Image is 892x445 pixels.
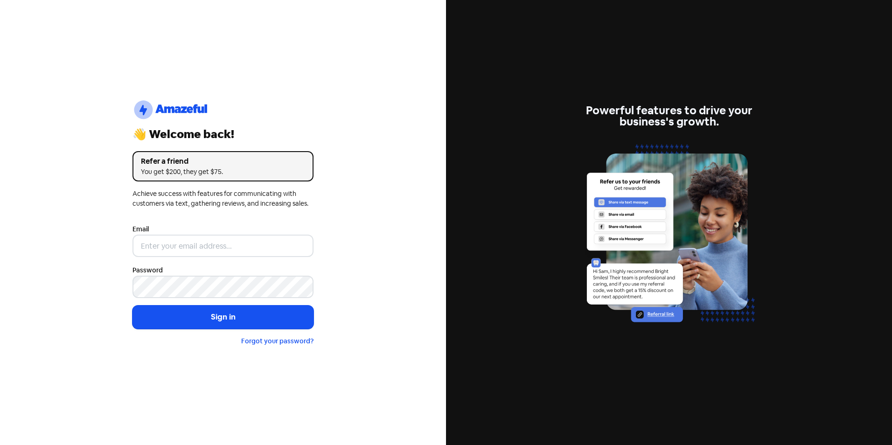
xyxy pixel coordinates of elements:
img: referrals [578,139,760,340]
div: Refer a friend [141,156,305,167]
button: Sign in [132,306,314,329]
label: Password [132,265,163,275]
div: 👋 Welcome back! [132,129,314,140]
div: You get $200, they get $75. [141,167,305,177]
label: Email [132,224,149,234]
div: Achieve success with features for communicating with customers via text, gathering reviews, and i... [132,189,314,209]
div: Powerful features to drive your business's growth. [578,105,760,127]
input: Enter your email address... [132,235,314,257]
a: Forgot your password? [241,337,314,345]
